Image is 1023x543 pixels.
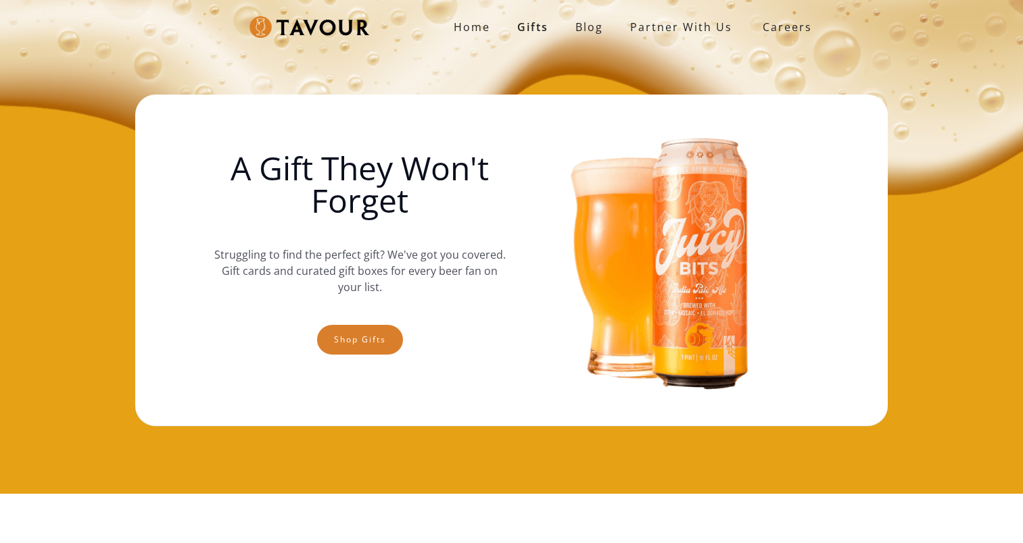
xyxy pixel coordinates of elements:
strong: Careers [763,14,812,41]
a: Careers [746,8,822,46]
h1: A Gift They Won't Forget [214,152,506,217]
a: Shop gifts [317,325,403,355]
a: Blog [562,14,617,41]
strong: Home [454,20,490,34]
p: Struggling to find the perfect gift? We've got you covered. Gift cards and curated gift boxes for... [214,233,506,309]
a: Home [440,14,504,41]
a: Gifts [504,14,562,41]
a: partner with us [617,14,746,41]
